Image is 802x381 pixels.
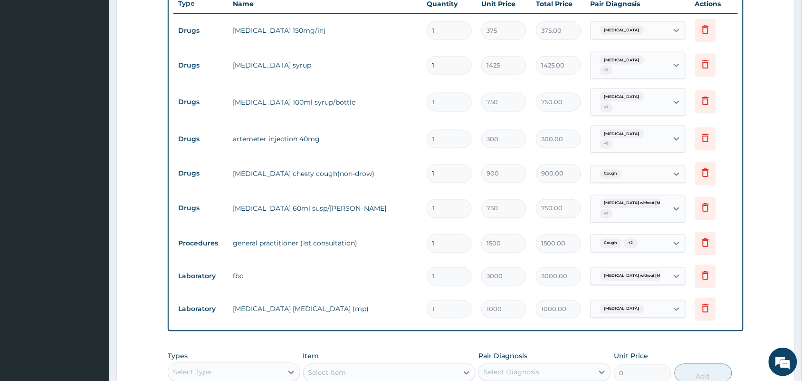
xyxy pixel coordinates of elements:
span: + 1 [600,139,613,149]
label: Unit Price [614,352,648,361]
span: [MEDICAL_DATA] [600,92,644,102]
td: Laboratory [173,301,228,318]
td: Drugs [173,93,228,111]
td: [MEDICAL_DATA] 150mg/inj [228,21,422,40]
td: [MEDICAL_DATA] [MEDICAL_DATA] (mp) [228,300,422,319]
td: Drugs [173,57,228,74]
td: [MEDICAL_DATA] 100ml syrup/bottle [228,93,422,112]
td: Laboratory [173,268,228,285]
span: [MEDICAL_DATA] [600,26,644,35]
td: Procedures [173,235,228,253]
span: [MEDICAL_DATA] [600,129,644,139]
td: fbc [228,267,422,286]
span: Cough [600,169,622,179]
span: [MEDICAL_DATA] [600,56,644,65]
td: Drugs [173,165,228,183]
td: [MEDICAL_DATA] 60ml susp/[PERSON_NAME] [228,199,422,218]
span: [MEDICAL_DATA] [600,304,644,314]
span: + 1 [600,209,613,219]
textarea: Type your message and hit 'Enter' [5,260,181,293]
td: Drugs [173,130,228,148]
span: + 1 [600,66,613,75]
span: We're online! [55,120,131,216]
div: Chat with us now [49,53,160,66]
td: artemeter injection 40mg [228,129,422,148]
span: [MEDICAL_DATA] without [MEDICAL_DATA] [600,199,696,208]
td: Drugs [173,22,228,39]
label: Types [168,352,188,361]
span: [MEDICAL_DATA] without [MEDICAL_DATA] [600,272,696,281]
td: [MEDICAL_DATA] syrup [228,56,422,75]
div: Minimize live chat window [156,5,179,28]
label: Item [303,352,319,361]
label: Pair Diagnosis [478,352,527,361]
td: Drugs [173,200,228,217]
div: Select Diagnosis [484,368,539,377]
span: + 1 [600,103,613,112]
div: Select Type [173,368,211,377]
span: + 2 [624,239,638,248]
img: d_794563401_company_1708531726252_794563401 [18,48,38,71]
span: Cough [600,239,622,248]
td: general practitioner (1st consultation) [228,234,422,253]
td: [MEDICAL_DATA] chesty cough(non-drow) [228,165,422,184]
